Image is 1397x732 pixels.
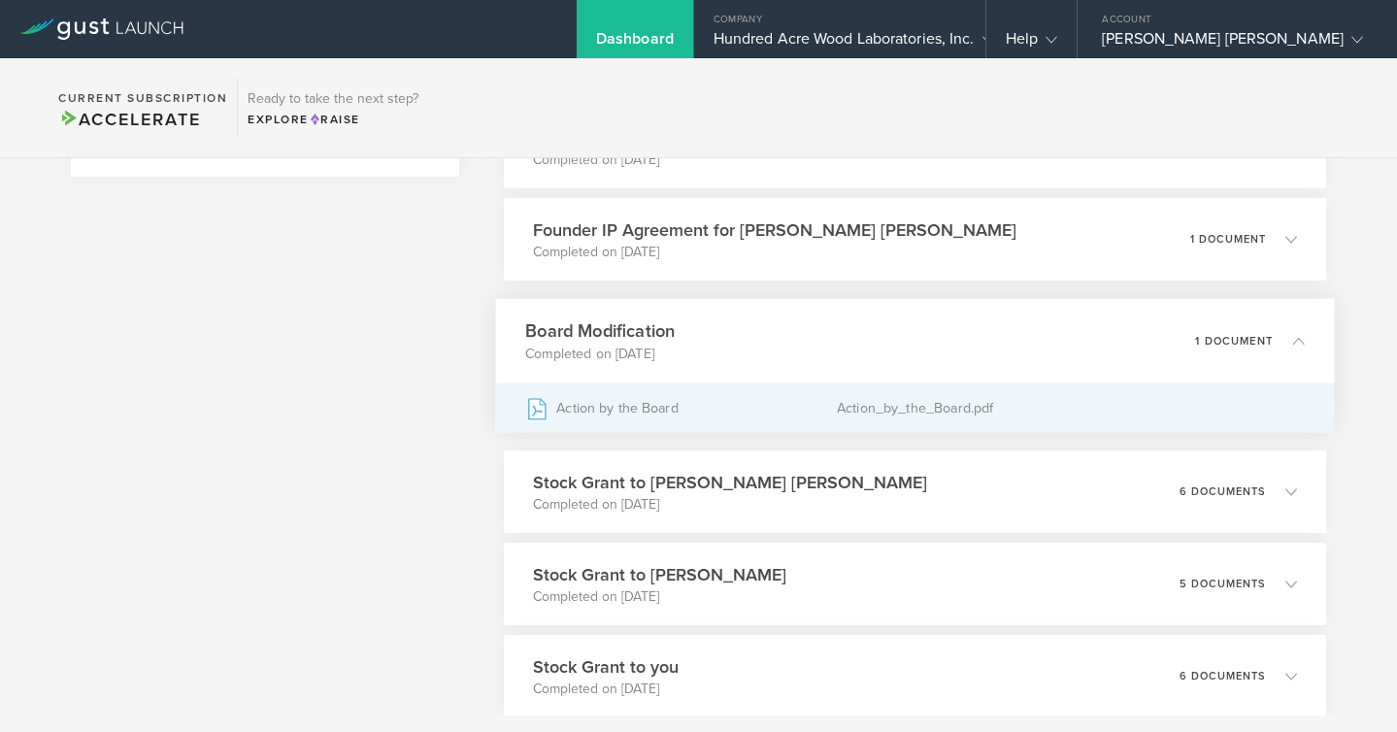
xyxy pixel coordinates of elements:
[1180,671,1266,682] p: 6 documents
[1180,486,1266,497] p: 6 documents
[533,562,786,587] h3: Stock Grant to [PERSON_NAME]
[525,318,675,345] h3: Board Modification
[309,113,360,126] span: Raise
[1196,335,1274,346] p: 1 document
[248,92,418,106] h3: Ready to take the next step?
[533,470,927,495] h3: Stock Grant to [PERSON_NAME] [PERSON_NAME]
[525,344,675,363] p: Completed on [DATE]
[533,150,876,170] p: Completed on [DATE]
[533,495,927,515] p: Completed on [DATE]
[533,654,679,680] h3: Stock Grant to you
[525,383,837,432] div: Action by the Board
[533,680,679,699] p: Completed on [DATE]
[1190,234,1266,245] p: 1 document
[1102,29,1363,58] div: [PERSON_NAME] [PERSON_NAME]
[58,109,200,130] span: Accelerate
[714,29,966,58] div: Hundred Acre Wood Laboratories, Inc.
[1300,639,1397,732] iframe: Chat Widget
[248,111,418,128] div: Explore
[237,78,428,138] div: Ready to take the next step?ExploreRaise
[533,217,1016,243] h3: Founder IP Agreement for [PERSON_NAME] [PERSON_NAME]
[533,587,786,607] p: Completed on [DATE]
[533,243,1016,262] p: Completed on [DATE]
[1180,579,1266,589] p: 5 documents
[58,92,227,104] h2: Current Subscription
[837,383,1304,432] div: Action_by_the_Board.pdf
[1006,29,1057,58] div: Help
[596,29,674,58] div: Dashboard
